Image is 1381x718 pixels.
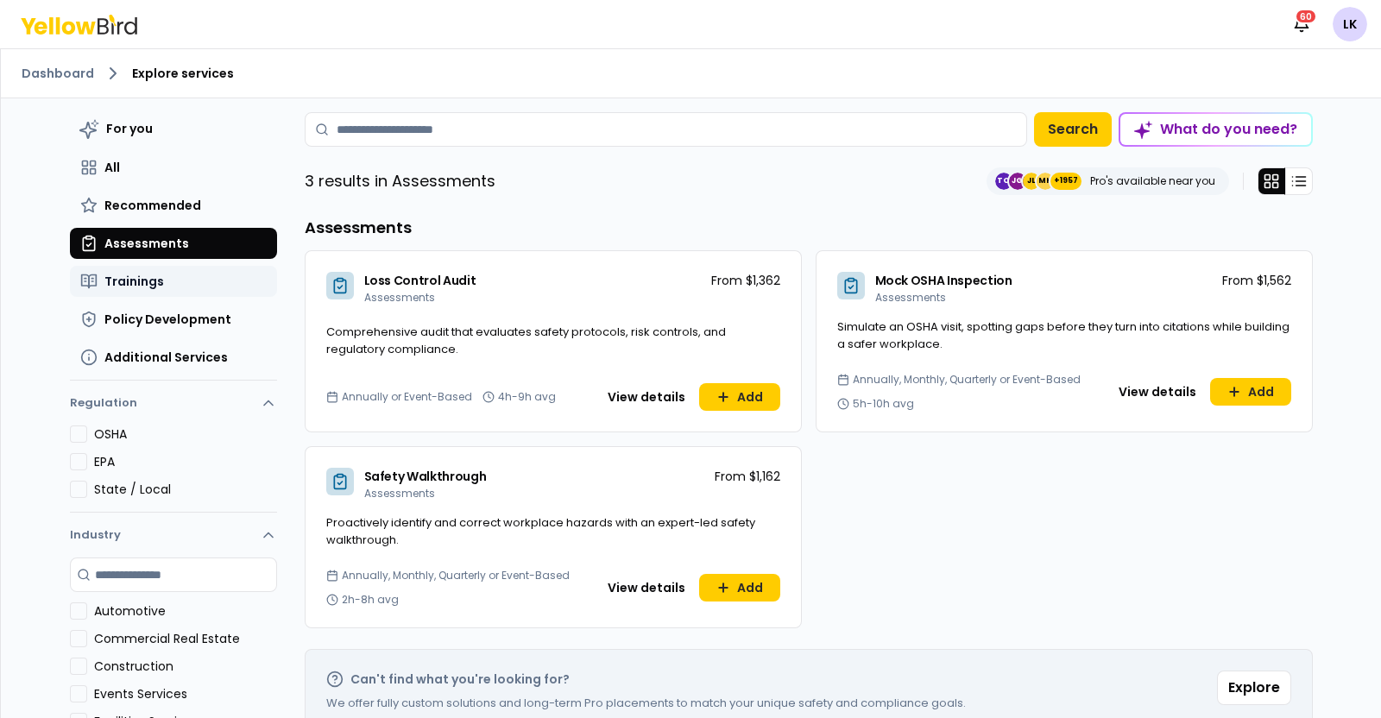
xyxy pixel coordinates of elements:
[22,63,1360,84] nav: breadcrumb
[699,383,780,411] button: Add
[22,65,94,82] a: Dashboard
[364,468,487,485] span: Safety Walkthrough
[350,671,570,688] h2: Can't find what you're looking for?
[875,272,1012,289] span: Mock OSHA Inspection
[364,486,435,501] span: Assessments
[70,342,277,373] button: Additional Services
[1090,174,1215,188] p: Pro's available near you
[94,630,277,647] label: Commercial Real Estate
[1009,173,1026,190] span: JG
[94,658,277,675] label: Construction
[1120,114,1311,145] div: What do you need?
[498,390,556,404] span: 4h-9h avg
[1054,173,1078,190] span: +1957
[70,112,277,145] button: For you
[342,569,570,583] span: Annually, Monthly, Quarterly or Event-Based
[364,290,435,305] span: Assessments
[70,425,277,512] div: Regulation
[1217,671,1291,705] button: Explore
[1210,378,1291,406] button: Add
[70,387,277,425] button: Regulation
[342,593,399,607] span: 2h-8h avg
[853,397,914,411] span: 5h-10h avg
[70,228,277,259] button: Assessments
[711,272,780,289] p: From $1,362
[995,173,1012,190] span: TC
[326,695,966,712] p: We offer fully custom solutions and long-term Pro placements to match your unique safety and comp...
[104,159,120,176] span: All
[305,216,1313,240] h3: Assessments
[94,685,277,702] label: Events Services
[1333,7,1367,41] span: LK
[70,190,277,221] button: Recommended
[104,273,164,290] span: Trainings
[1295,9,1317,24] div: 60
[104,235,189,252] span: Assessments
[597,383,696,411] button: View details
[94,481,277,498] label: State / Local
[104,311,231,328] span: Policy Development
[1284,7,1319,41] button: 60
[70,152,277,183] button: All
[106,120,153,137] span: For you
[1119,112,1313,147] button: What do you need?
[326,324,726,357] span: Comprehensive audit that evaluates safety protocols, risk controls, and regulatory compliance.
[132,65,234,82] span: Explore services
[364,272,476,289] span: Loss Control Audit
[70,266,277,297] button: Trainings
[1023,173,1040,190] span: JL
[326,514,755,548] span: Proactively identify and correct workplace hazards with an expert-led safety walkthrough.
[305,169,495,193] p: 3 results in Assessments
[1037,173,1054,190] span: MH
[875,290,946,305] span: Assessments
[70,304,277,335] button: Policy Development
[94,602,277,620] label: Automotive
[1108,378,1207,406] button: View details
[70,513,277,557] button: Industry
[1222,272,1291,289] p: From $1,562
[94,425,277,443] label: OSHA
[104,349,228,366] span: Additional Services
[837,318,1290,352] span: Simulate an OSHA visit, spotting gaps before they turn into citations while building a safer work...
[104,197,201,214] span: Recommended
[853,373,1081,387] span: Annually, Monthly, Quarterly or Event-Based
[1034,112,1112,147] button: Search
[715,468,780,485] p: From $1,162
[94,453,277,470] label: EPA
[597,574,696,601] button: View details
[342,390,472,404] span: Annually or Event-Based
[699,574,780,601] button: Add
